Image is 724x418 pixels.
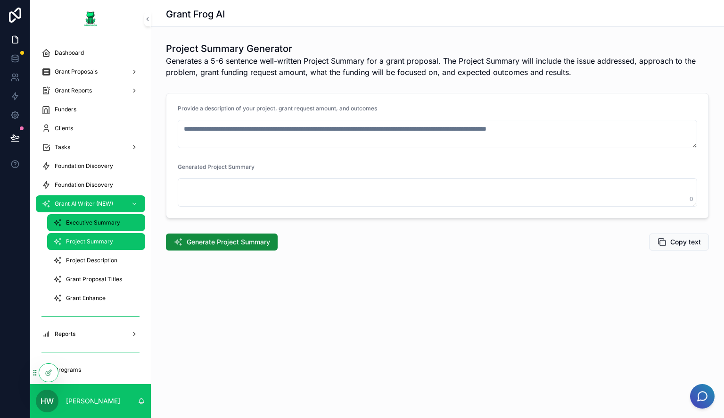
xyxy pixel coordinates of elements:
[55,106,76,113] span: Funders
[41,395,54,407] span: HW
[66,276,122,283] span: Grant Proposal Titles
[66,294,106,302] span: Grant Enhance
[30,38,151,384] div: scrollable content
[55,200,113,208] span: Grant AI Writer (NEW)
[55,162,113,170] span: Foundation Discovery
[166,42,709,55] h1: Project Summary Generator
[36,326,145,343] a: Reports
[66,219,120,226] span: Executive Summary
[66,257,117,264] span: Project Description
[47,214,145,231] a: Executive Summary
[36,195,145,212] a: Grant AI Writer (NEW)
[36,158,145,175] a: Foundation Discovery
[36,44,145,61] a: Dashboard
[166,234,278,251] button: Generate Project Summary
[36,361,145,378] a: Programs
[166,8,225,21] h1: Grant Frog AI
[36,101,145,118] a: Funders
[55,330,75,338] span: Reports
[47,233,145,250] a: Project Summary
[36,63,145,80] a: Grant Proposals
[178,163,255,170] span: Generated Project Summary
[55,143,70,151] span: Tasks
[36,139,145,156] a: Tasks
[83,11,98,26] img: App logo
[178,105,377,112] span: Provide a description of your project, grant request amount, and outcomes
[66,238,113,245] span: Project Summary
[55,87,92,94] span: Grant Reports
[187,237,270,247] span: Generate Project Summary
[47,271,145,288] a: Grant Proposal Titles
[55,181,113,189] span: Foundation Discovery
[55,366,81,374] span: Programs
[36,82,145,99] a: Grant Reports
[670,237,701,247] span: Copy text
[36,120,145,137] a: Clients
[66,396,120,406] p: [PERSON_NAME]
[47,252,145,269] a: Project Description
[47,290,145,307] a: Grant Enhance
[166,55,709,78] span: Generates a 5-6 sentence well-written Project Summary for a grant proposal. The Project Summary w...
[55,68,98,75] span: Grant Proposals
[55,125,73,132] span: Clients
[55,49,84,57] span: Dashboard
[36,176,145,193] a: Foundation Discovery
[649,234,709,251] button: Copy text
